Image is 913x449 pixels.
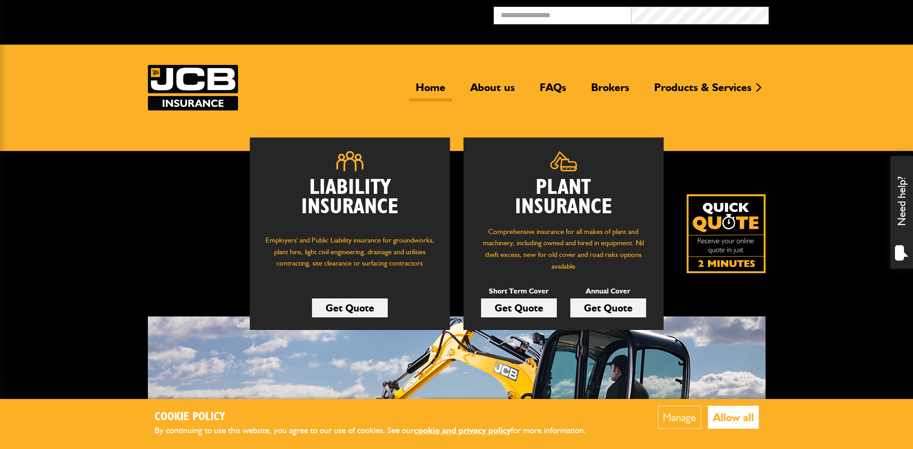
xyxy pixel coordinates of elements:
a: Get Quote [312,298,388,317]
a: JCB Insurance Services [148,65,238,110]
h2: Cookie Policy [155,410,601,424]
a: Get Quote [481,298,557,317]
p: Comprehensive insurance for all makes of plant and machinery, including owned and hired in equipm... [477,226,650,272]
a: Get your insurance quote isn just 2-minutes [687,194,766,273]
a: FAQs [533,81,573,101]
a: Get Quote [570,298,646,317]
div: Need help? [890,156,913,269]
a: About us [463,81,522,101]
a: Products & Services [647,81,758,101]
button: Allow all [708,406,759,429]
h2: Plant Insurance [477,178,650,217]
p: Employers' and Public Liability insurance for groundworks, plant hire, light civil engineering, d... [263,234,436,278]
img: JCB Insurance Services logo [148,65,238,110]
a: Brokers [584,81,636,101]
p: By continuing to use this website, you agree to our use of cookies. See our for more information. [155,424,601,438]
button: Manage [658,406,701,429]
a: Home [409,81,452,101]
p: Short Term Cover [481,285,557,297]
button: Broker Login [769,7,906,21]
h2: Liability Insurance [263,178,436,226]
p: Annual Cover [570,285,646,297]
a: cookie and privacy policy [414,425,511,435]
img: Quick Quote [687,194,766,273]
